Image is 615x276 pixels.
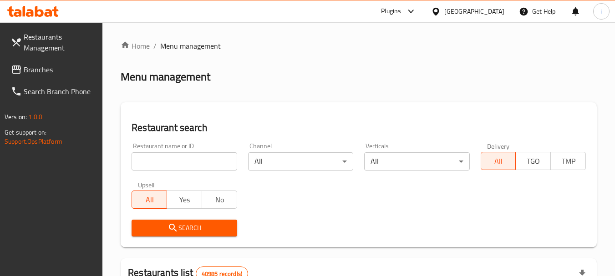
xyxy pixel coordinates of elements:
span: All [136,193,163,206]
span: Get support on: [5,126,46,138]
h2: Restaurant search [132,121,586,135]
div: All [248,152,353,171]
button: All [132,191,167,209]
span: TMP [554,155,582,168]
span: TGO [519,155,547,168]
span: Version: [5,111,27,123]
a: Search Branch Phone [4,80,103,102]
button: All [481,152,516,170]
a: Restaurants Management [4,26,103,59]
a: Branches [4,59,103,80]
label: Delivery [487,143,510,149]
span: Menu management [160,40,221,51]
button: Search [132,220,237,236]
div: All [364,152,469,171]
input: Search for restaurant name or ID.. [132,152,237,171]
span: Branches [24,64,96,75]
span: No [206,193,234,206]
li: / [153,40,157,51]
a: Home [121,40,150,51]
label: Upsell [138,181,155,188]
button: No [202,191,237,209]
button: TGO [515,152,551,170]
h2: Menu management [121,70,210,84]
button: Yes [167,191,202,209]
span: 1.0.0 [28,111,42,123]
span: Search Branch Phone [24,86,96,97]
button: TMP [550,152,586,170]
span: i [600,6,602,16]
div: [GEOGRAPHIC_DATA] [444,6,504,16]
nav: breadcrumb [121,40,597,51]
span: Search [139,222,229,234]
span: Restaurants Management [24,31,96,53]
a: Support.OpsPlatform [5,135,62,147]
span: All [485,155,513,168]
div: Plugins [381,6,401,17]
span: Yes [171,193,198,206]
